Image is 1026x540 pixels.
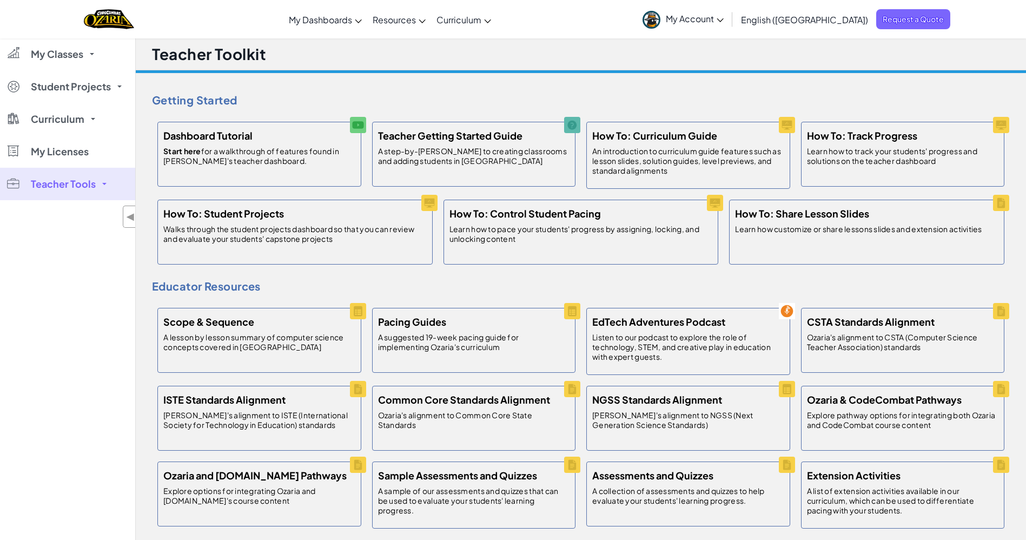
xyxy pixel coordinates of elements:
a: NGSS Standards Alignment [PERSON_NAME]'s alignment to NGSS (Next Generation Science Standards) [581,380,796,456]
p: Learn how to pace your students' progress by assigning, locking, and unlocking content [449,224,713,243]
h5: Pacing Guides [378,314,446,330]
a: Resources [367,5,431,34]
p: Explore options for integrating Ozaria and [DOMAIN_NAME]'s course content [163,486,355,505]
p: Ozaria's alignment to CSTA (Computer Science Teacher Association) standards [807,332,999,352]
p: A list of extension activities available in our curriculum, which can be used to differentiate pa... [807,486,999,515]
p: for a walkthrough of features found in [PERSON_NAME]'s teacher dashboard. [163,146,355,166]
h5: Ozaria & CodeCombat Pathways [807,392,962,407]
p: Learn how customize or share lessons slides and extension activities [735,224,982,234]
a: CSTA Standards Alignment Ozaria's alignment to CSTA (Computer Science Teacher Association) standards [796,302,1010,378]
span: My Dashboards [289,14,352,25]
a: ISTE Standards Alignment [PERSON_NAME]'s alignment to ISTE (International Society for Technology ... [152,380,367,456]
h1: Teacher Toolkit [152,44,266,64]
h5: CSTA Standards Alignment [807,314,935,330]
strong: Start here [163,146,201,156]
a: My Dashboards [283,5,367,34]
a: Teacher Getting Started Guide A step-by-[PERSON_NAME] to creating classrooms and adding students ... [367,116,581,192]
h5: How To: Student Projects [163,206,284,221]
p: An introduction to curriculum guide features such as lesson slides, solution guides, level previe... [592,146,784,175]
h5: How To: Curriculum Guide [592,128,717,143]
span: My Licenses [31,147,89,156]
a: Pacing Guides A suggested 19-week pacing guide for implementing Ozaria's curriculum [367,302,581,378]
h4: Educator Resources [152,278,1010,294]
a: How To: Control Student Pacing Learn how to pace your students' progress by assigning, locking, a... [438,194,724,270]
h5: How To: Track Progress [807,128,917,143]
a: Scope & Sequence A lesson by lesson summary of computer science concepts covered in [GEOGRAPHIC_D... [152,302,367,378]
a: Sample Assessments and Quizzes A sample of our assessments and quizzes that can be used to evalua... [367,456,581,534]
span: Curriculum [31,114,84,124]
span: Teacher Tools [31,179,96,189]
a: Curriculum [431,5,497,34]
h5: Sample Assessments and Quizzes [378,467,537,483]
a: Ozaria & CodeCombat Pathways Explore pathway options for integrating both Ozaria and CodeCombat c... [796,380,1010,456]
a: Assessments and Quizzes A collection of assessments and quizzes to help evaluate your students' l... [581,456,796,532]
p: Listen to our podcast to explore the role of technology, STEM, and creative play in education wit... [592,332,784,361]
p: Walks through the student projects dashboard so that you can review and evaluate your students' c... [163,224,427,243]
a: EdTech Adventures Podcast Listen to our podcast to explore the role of technology, STEM, and crea... [581,302,796,380]
p: [PERSON_NAME]'s alignment to NGSS (Next Generation Science Standards) [592,410,784,430]
h4: Getting Started [152,92,1010,108]
h5: Assessments and Quizzes [592,467,713,483]
a: How To: Curriculum Guide An introduction to curriculum guide features such as lesson slides, solu... [581,116,796,194]
h5: ISTE Standards Alignment [163,392,286,407]
span: My Account [666,13,724,24]
h5: How To: Share Lesson Slides [735,206,869,221]
a: English ([GEOGRAPHIC_DATA]) [736,5,873,34]
h5: Dashboard Tutorial [163,128,253,143]
a: How To: Share Lesson Slides Learn how customize or share lessons slides and extension activities [724,194,1010,270]
img: Home [84,8,134,30]
a: Ozaria by CodeCombat logo [84,8,134,30]
a: Ozaria and [DOMAIN_NAME] Pathways Explore options for integrating Ozaria and [DOMAIN_NAME]'s cour... [152,456,367,532]
p: A suggested 19-week pacing guide for implementing Ozaria's curriculum [378,332,570,352]
span: Resources [373,14,416,25]
p: A sample of our assessments and quizzes that can be used to evaluate your students' learning prog... [378,486,570,515]
h5: EdTech Adventures Podcast [592,314,725,330]
span: Curriculum [436,14,481,25]
h5: How To: Control Student Pacing [449,206,601,221]
a: Common Core Standards Alignment Ozaria's alignment to Common Core State Standards [367,380,581,456]
span: English ([GEOGRAPHIC_DATA]) [741,14,868,25]
p: Learn how to track your students' progress and solutions on the teacher dashboard [807,146,999,166]
h5: Ozaria and [DOMAIN_NAME] Pathways [163,467,347,483]
h5: Scope & Sequence [163,314,254,330]
p: [PERSON_NAME]'s alignment to ISTE (International Society for Technology in Education) standards [163,410,355,430]
h5: Teacher Getting Started Guide [378,128,522,143]
p: Explore pathway options for integrating both Ozaria and CodeCombat course content [807,410,999,430]
a: My Account [637,2,729,36]
h5: Extension Activities [807,467,901,483]
a: Dashboard Tutorial Start herefor a walkthrough of features found in [PERSON_NAME]'s teacher dashb... [152,116,367,192]
a: How To: Track Progress Learn how to track your students' progress and solutions on the teacher da... [796,116,1010,192]
p: Ozaria's alignment to Common Core State Standards [378,410,570,430]
p: A step-by-[PERSON_NAME] to creating classrooms and adding students in [GEOGRAPHIC_DATA] [378,146,570,166]
a: How To: Student Projects Walks through the student projects dashboard so that you can review and ... [152,194,438,270]
p: A lesson by lesson summary of computer science concepts covered in [GEOGRAPHIC_DATA] [163,332,355,352]
span: ◀ [126,209,135,225]
img: avatar [643,11,660,29]
span: My Classes [31,49,83,59]
a: Request a Quote [876,9,950,29]
span: Student Projects [31,82,111,91]
h5: Common Core Standards Alignment [378,392,550,407]
h5: NGSS Standards Alignment [592,392,722,407]
a: Extension Activities A list of extension activities available in our curriculum, which can be use... [796,456,1010,534]
p: A collection of assessments and quizzes to help evaluate your students' learning progress. [592,486,784,505]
